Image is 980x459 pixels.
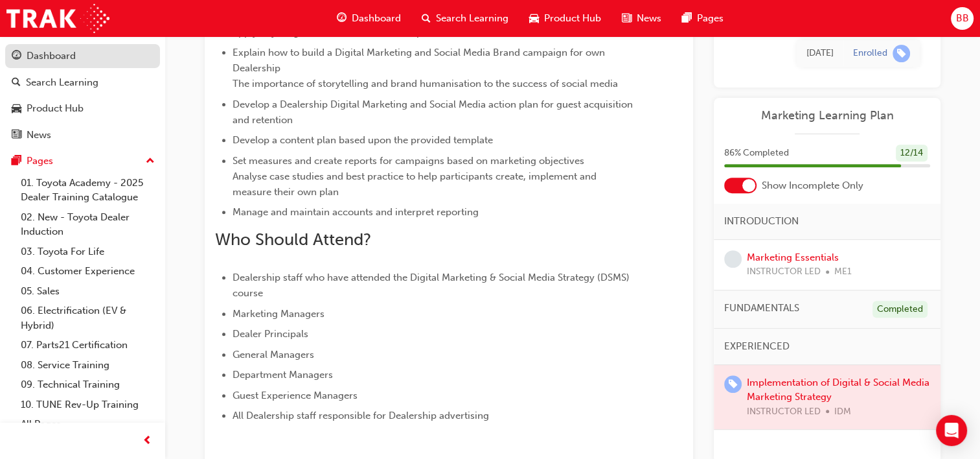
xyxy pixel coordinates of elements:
div: Pages [27,154,53,169]
a: Marketing Essentials [747,252,839,263]
div: News [27,128,51,143]
a: 02. New - Toyota Dealer Induction [16,207,160,242]
span: Who Should Attend? [215,230,371,250]
span: INTRODUCTION [724,214,799,229]
span: learningRecordVerb_NONE-icon [724,250,742,268]
span: Marketing Managers [233,308,325,320]
span: pages-icon [12,156,21,167]
a: Product Hub [5,97,160,121]
span: guage-icon [337,10,347,27]
span: General Managers [233,349,314,360]
a: 03. Toyota For Life [16,242,160,262]
a: car-iconProduct Hub [519,5,611,32]
span: news-icon [12,130,21,141]
span: Explain how to build a Digital Marketing and Social Media Brand campaign for own Dealership The i... [233,47,618,89]
span: Pages [697,11,724,26]
a: Dashboard [5,44,160,68]
button: DashboardSearch LearningProduct HubNews [5,41,160,149]
a: 06. Electrification (EV & Hybrid) [16,301,160,335]
a: news-iconNews [611,5,672,32]
a: All Pages [16,414,160,434]
a: 09. Technical Training [16,375,160,395]
span: Department Managers [233,369,333,381]
button: BB [951,7,974,30]
span: Search Learning [436,11,508,26]
div: Enrolled [853,47,887,60]
div: Search Learning [26,75,98,90]
span: learningRecordVerb_ENROLL-icon [893,45,910,62]
span: Develop a content plan based upon the provided template [233,134,493,146]
img: Trak [6,4,109,33]
span: News [637,11,661,26]
button: Pages [5,149,160,173]
span: FUNDAMENTALS [724,301,799,316]
span: INSTRUCTOR LED [747,265,821,279]
span: Guest Experience Managers [233,390,358,401]
a: Search Learning [5,71,160,95]
div: Completed [872,301,928,318]
a: pages-iconPages [672,5,734,32]
a: guage-iconDashboard [326,5,411,32]
div: Dashboard [27,49,76,64]
a: News [5,123,160,147]
span: Apply Toyota guidelines for social media platforms [233,27,460,38]
a: search-iconSearch Learning [411,5,519,32]
span: EXPERIENCED [724,339,790,354]
span: search-icon [422,10,431,27]
span: Develop a Dealership Digital Marketing and Social Media action plan for guest acquisition and ret... [233,99,635,126]
span: Dashboard [352,11,401,26]
span: All Dealership staff responsible for Dealership advertising [233,410,489,421]
a: 10. TUNE Rev-Up Training [16,395,160,415]
span: Dealership staff who have attended the Digital Marketing & Social Media Strategy (DSMS) course [233,272,632,299]
span: car-icon [12,103,21,115]
a: Marketing Learning Plan [724,108,930,123]
span: news-icon [622,10,632,27]
span: Set measures and create reports for campaigns based on marketing objectives Analyse case studies ... [233,155,599,198]
a: 04. Customer Experience [16,261,160,281]
span: Dealer Principals [233,328,308,340]
div: Wed Sep 24 2025 08:57:06 GMT+1000 (Australian Eastern Standard Time) [806,46,834,61]
span: Show Incomplete Only [762,178,863,193]
span: learningRecordVerb_ENROLL-icon [724,375,742,393]
span: search-icon [12,77,21,89]
a: 08. Service Training [16,355,160,375]
span: pages-icon [682,10,692,27]
span: car-icon [529,10,539,27]
span: 86 % Completed [724,146,789,161]
span: Manage and maintain accounts and interpret reporting [233,206,479,218]
span: up-icon [146,153,155,170]
div: Open Intercom Messenger [936,415,967,446]
span: prev-icon [142,433,152,449]
div: Product Hub [27,101,84,116]
span: guage-icon [12,51,21,62]
span: Product Hub [544,11,601,26]
span: ME1 [834,265,852,279]
a: 05. Sales [16,281,160,301]
a: 01. Toyota Academy - 2025 Dealer Training Catalogue [16,173,160,207]
a: 07. Parts21 Certification [16,335,160,355]
span: BB [955,11,968,26]
div: 12 / 14 [896,145,928,162]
